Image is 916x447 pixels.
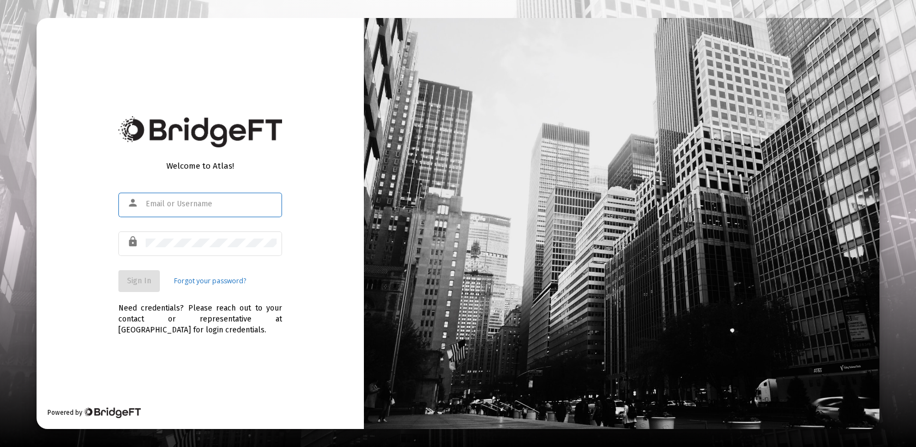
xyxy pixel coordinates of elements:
input: Email or Username [146,200,277,208]
div: Need credentials? Please reach out to your contact or representative at [GEOGRAPHIC_DATA] for log... [118,292,282,336]
mat-icon: lock [127,235,140,248]
img: Bridge Financial Technology Logo [118,116,282,147]
div: Powered by [47,407,141,418]
mat-icon: person [127,196,140,210]
button: Sign In [118,270,160,292]
a: Forgot your password? [174,276,246,287]
span: Sign In [127,276,151,285]
img: Bridge Financial Technology Logo [83,407,141,418]
div: Welcome to Atlas! [118,160,282,171]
